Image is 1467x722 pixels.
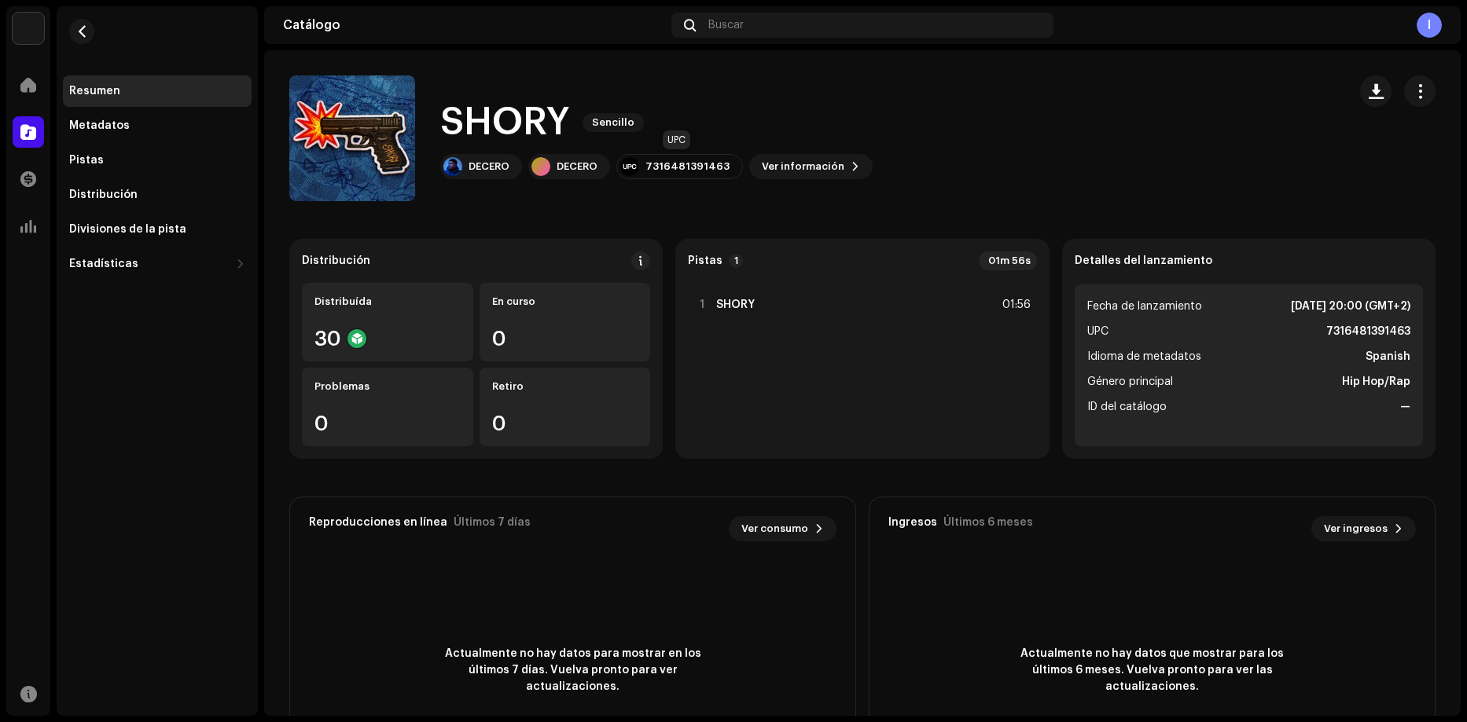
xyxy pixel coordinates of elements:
strong: [DATE] 20:00 (GMT+2) [1291,297,1410,316]
div: 7316481391463 [645,160,730,173]
div: Últimos 6 meses [943,516,1033,529]
div: Retiro [492,380,638,393]
div: Resumen [69,85,120,97]
re-m-nav-item: Metadatos [63,110,252,141]
strong: 7316481391463 [1326,322,1410,341]
span: ID del catálogo [1087,398,1167,416]
span: Ver consumo [741,513,808,544]
re-m-nav-item: Resumen [63,75,252,107]
re-m-nav-dropdown: Estadísticas [63,248,252,280]
div: Metadatos [69,119,130,132]
div: 01m 56s [979,251,1037,270]
button: Ver información [749,154,873,179]
div: Distribuída [314,295,461,308]
strong: Pistas [688,255,722,267]
div: Reproducciones en línea [309,516,447,529]
button: Ver consumo [729,516,836,541]
span: Buscar [708,19,744,31]
span: Ver ingresos [1324,513,1388,544]
div: I [1417,13,1442,38]
strong: SHORY [716,299,755,311]
re-m-nav-item: Distribución [63,179,252,211]
div: 01:56 [996,295,1031,314]
button: Ver ingresos [1311,516,1416,541]
div: DECERO [469,160,509,173]
div: Distribución [302,255,370,267]
span: Idioma de metadatos [1087,347,1201,366]
strong: Detalles del lanzamiento [1075,255,1212,267]
span: Fecha de lanzamiento [1087,297,1202,316]
span: Actualmente no hay datos para mostrar en los últimos 7 días. Vuelva pronto para ver actualizaciones. [432,646,715,695]
p-badge: 1 [729,254,743,268]
strong: — [1400,398,1410,416]
div: Distribución [69,189,138,201]
re-m-nav-item: Pistas [63,145,252,176]
h1: SHORY [440,97,570,148]
span: Género principal [1087,372,1173,391]
re-m-nav-item: Divisiones de la pista [63,214,252,245]
div: Pistas [69,154,104,167]
img: a494a2cd-93f6-4e19-8f11-5aae3828cbaa [443,157,462,176]
div: DECERO [557,160,597,173]
div: Divisiones de la pista [69,223,186,236]
strong: Spanish [1366,347,1410,366]
div: Catálogo [283,19,665,31]
div: Estadísticas [69,258,138,270]
div: Problemas [314,380,461,393]
span: UPC [1087,322,1109,341]
div: En curso [492,295,638,308]
span: Ver información [762,151,844,182]
div: Últimos 7 días [454,516,531,529]
span: Sencillo [583,113,644,132]
strong: Hip Hop/Rap [1342,372,1410,391]
img: 297a105e-aa6c-4183-9ff4-27133c00f2e2 [13,13,44,44]
span: Actualmente no hay datos que mostrar para los últimos 6 meses. Vuelva pronto para ver las actuali... [1011,646,1294,695]
div: Ingresos [888,516,937,529]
